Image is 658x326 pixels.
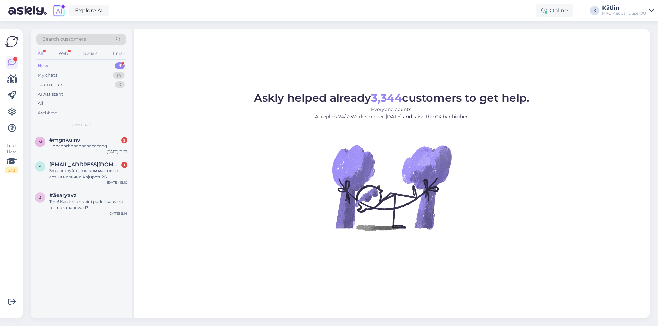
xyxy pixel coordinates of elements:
div: Web [57,49,69,58]
div: 14 [113,72,125,79]
span: Search customers [42,36,86,43]
span: a [39,164,42,169]
b: 3,344 [371,91,402,105]
span: #mgnkuinv [49,137,80,143]
a: KätlinKPG Kaubanduse OÜ [602,5,654,16]
div: 2 [121,137,127,143]
div: 3 [115,62,125,69]
span: New chats [70,122,92,128]
div: Online [536,4,573,17]
span: #3earyavz [49,192,76,198]
div: [DATE] 21:27 [107,149,127,154]
img: Askly Logo [5,35,19,48]
div: Tere! Kas teil on veini pudeli kapsleid termokahanevaid? [49,198,127,211]
div: Look Here [5,143,18,173]
div: Team chats [38,81,63,88]
div: [DATE] 18:10 [107,180,127,185]
a: Explore AI [69,5,109,16]
div: Kätlin [602,5,646,11]
div: Здравствуйте, в каком магазине есть в наличие Ahjupott 26 [PERSON_NAME] [PERSON_NAME]? [49,168,127,180]
div: 0 [115,81,125,88]
div: KPG Kaubanduse OÜ [602,11,646,16]
img: No Chat active [330,126,453,249]
div: Hhhehhrhhhehheheegegeg [49,143,127,149]
div: AI Assistant [38,91,63,98]
span: Askly helped already customers to get help. [254,91,529,105]
div: [DATE] 8:14 [108,211,127,216]
img: explore-ai [52,3,66,18]
span: 3 [39,195,41,200]
div: Archived [38,110,58,117]
div: New [38,62,48,69]
span: ar.kurus@gmail.com [49,161,121,168]
div: Socials [82,49,99,58]
div: Email [112,49,126,58]
div: All [36,49,44,58]
div: K [590,6,599,15]
div: 1 [121,162,127,168]
div: All [38,100,44,107]
span: m [38,139,42,144]
div: My chats [38,72,57,79]
p: Everyone counts. AI replies 24/7. Work smarter [DATE] and raise the CX bar higher. [254,106,529,120]
div: 2 / 3 [5,167,18,173]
